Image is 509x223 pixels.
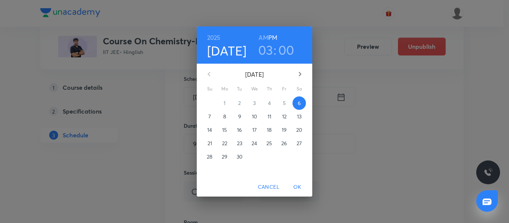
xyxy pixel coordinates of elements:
button: 29 [218,150,231,163]
button: 24 [248,137,261,150]
p: 25 [266,140,272,147]
span: Th [263,85,276,93]
button: 11 [263,110,276,123]
span: Tu [233,85,246,93]
button: 28 [203,150,216,163]
p: 28 [207,153,212,160]
p: 20 [296,126,302,134]
button: 12 [278,110,291,123]
p: 19 [282,126,287,134]
p: 11 [268,113,271,120]
h3: : [274,42,276,58]
p: 22 [222,140,227,147]
button: 8 [218,110,231,123]
span: We [248,85,261,93]
p: 14 [207,126,212,134]
p: 23 [237,140,242,147]
p: 16 [237,126,242,134]
button: 13 [293,110,306,123]
button: 25 [263,137,276,150]
button: 9 [233,110,246,123]
p: 27 [297,140,302,147]
button: 18 [263,123,276,137]
button: 20 [293,123,306,137]
p: [DATE] [218,70,291,79]
span: Sa [293,85,306,93]
span: Fr [278,85,291,93]
p: 24 [252,140,257,147]
p: 9 [238,113,241,120]
p: 18 [267,126,272,134]
span: Cancel [258,182,279,192]
button: 7 [203,110,216,123]
button: Cancel [255,180,282,194]
p: 6 [298,99,301,107]
button: 10 [248,110,261,123]
button: 19 [278,123,291,137]
p: 15 [222,126,227,134]
button: 22 [218,137,231,150]
p: 10 [252,113,257,120]
button: 14 [203,123,216,137]
button: 15 [218,123,231,137]
p: 13 [297,113,301,120]
button: PM [268,32,277,43]
button: 21 [203,137,216,150]
p: 8 [223,113,226,120]
p: 29 [222,153,227,160]
button: AM [259,32,268,43]
p: 21 [208,140,212,147]
p: 30 [237,153,243,160]
p: 26 [281,140,287,147]
p: 17 [252,126,257,134]
p: 12 [282,113,287,120]
button: 26 [278,137,291,150]
button: 23 [233,137,246,150]
button: 30 [233,150,246,163]
button: 16 [233,123,246,137]
span: Su [203,85,216,93]
button: [DATE] [207,43,247,58]
button: 2025 [207,32,221,43]
p: 7 [208,113,211,120]
button: 27 [293,137,306,150]
button: OK [285,180,309,194]
button: 17 [248,123,261,137]
span: OK [288,182,306,192]
button: 00 [278,42,294,58]
span: Mo [218,85,231,93]
button: 03 [258,42,273,58]
button: 6 [293,96,306,110]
